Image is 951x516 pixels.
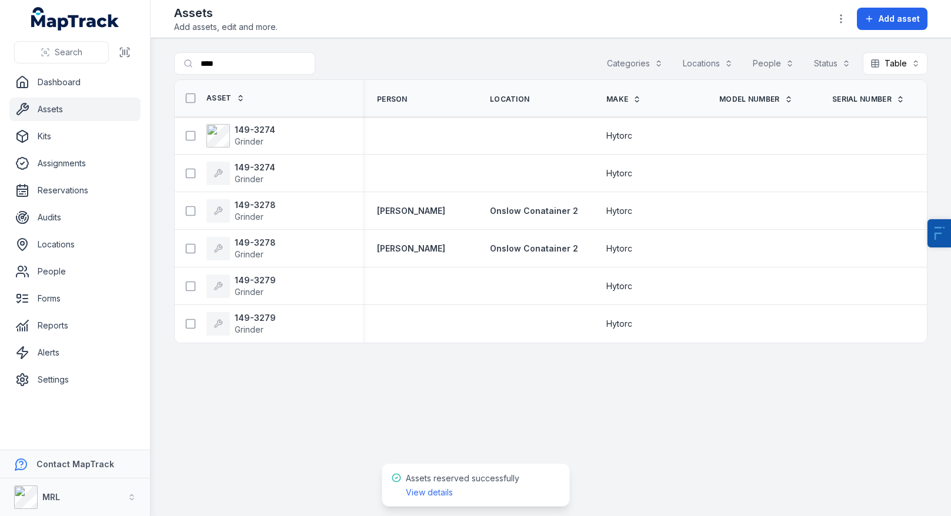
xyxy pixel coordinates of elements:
strong: MRL [42,492,60,502]
a: 149-3278Grinder [206,199,276,223]
a: View details [406,487,453,498]
span: Grinder [235,249,263,259]
a: Model Number [719,95,793,104]
strong: 149-3274 [235,124,275,136]
span: Model Number [719,95,780,104]
span: Grinder [235,174,263,184]
span: Hytorc [606,205,632,217]
span: Onslow Conatainer 2 [490,206,578,216]
span: Onslow Conatainer 2 [490,243,578,253]
a: Assets [9,98,141,121]
a: 149-3279Grinder [206,312,276,336]
a: 149-3279Grinder [206,274,276,298]
a: Alerts [9,341,141,364]
a: Audits [9,206,141,229]
span: Search [55,46,82,58]
a: [PERSON_NAME] [377,205,445,217]
button: Status [806,52,858,75]
span: Grinder [235,324,263,334]
span: Grinder [235,287,263,297]
span: Assets reserved successfully [406,473,519,497]
span: Hytorc [606,318,632,330]
strong: 149-3279 [235,274,276,286]
a: 149-3274Grinder [206,124,275,148]
a: Make [606,95,641,104]
a: Onslow Conatainer 2 [490,205,578,217]
a: Forms [9,287,141,310]
span: Person [377,95,408,104]
span: Hytorc [606,280,632,292]
span: Hytorc [606,130,632,142]
a: Dashboard [9,71,141,94]
span: Make [606,95,628,104]
a: 149-3274Grinder [206,162,275,185]
span: Location [490,95,529,104]
a: Locations [9,233,141,256]
a: 149-3278Grinder [206,237,276,260]
a: Assignments [9,152,141,175]
span: Grinder [235,212,263,222]
span: Hytorc [606,167,632,179]
a: Asset [206,93,245,103]
strong: 149-3279 [235,312,276,324]
span: Asset [206,93,232,103]
span: Add assets, edit and more. [174,21,278,33]
span: Add asset [879,13,920,25]
button: Locations [675,52,740,75]
a: [PERSON_NAME] [377,243,445,254]
button: Add asset [857,8,927,30]
strong: 149-3274 [235,162,275,173]
a: Reports [9,314,141,337]
a: MapTrack [31,7,119,31]
h2: Assets [174,5,278,21]
button: People [745,52,802,75]
a: Kits [9,125,141,148]
strong: Contact MapTrack [36,459,114,469]
span: Serial Number [832,95,892,104]
a: Onslow Conatainer 2 [490,243,578,254]
span: Grinder [235,136,263,146]
strong: 149-3278 [235,237,276,249]
button: Search [14,41,109,63]
strong: 149-3278 [235,199,276,211]
button: Categories [599,52,670,75]
a: People [9,260,141,283]
a: Serial Number [832,95,905,104]
a: Reservations [9,179,141,202]
button: Table [863,52,927,75]
span: Hytorc [606,243,632,254]
a: Settings [9,368,141,391]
